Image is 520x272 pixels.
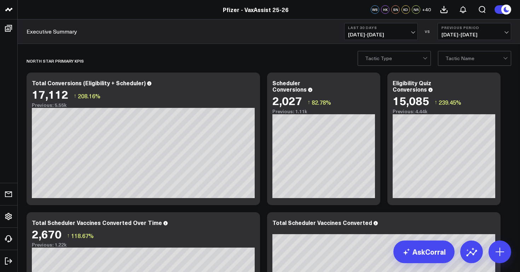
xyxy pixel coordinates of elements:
[32,227,62,240] div: 2,670
[422,5,431,14] button: +40
[32,88,68,100] div: 17,112
[393,241,455,263] a: AskCorral
[441,32,507,37] span: [DATE] - [DATE]
[348,32,414,37] span: [DATE] - [DATE]
[78,92,100,100] span: 208.16%
[391,5,400,14] div: SN
[344,23,418,40] button: Last 30 Days[DATE]-[DATE]
[223,6,289,13] a: Pfizer - VaxAssist 25-26
[401,5,410,14] div: KD
[307,98,310,107] span: ↑
[439,98,461,106] span: 239.45%
[412,5,420,14] div: NR
[272,109,375,114] div: Previous: 1.11k
[27,28,77,35] a: Executive Summary
[27,53,84,69] div: North Star Primary KPIs
[272,79,307,93] div: Scheduler Conversions
[32,219,162,226] div: Total Scheduler Vaccines Converted Over Time
[434,98,437,107] span: ↑
[393,79,431,93] div: Eligibility Quiz Conversions
[71,232,94,239] span: 118.67%
[348,25,414,30] b: Last 30 Days
[441,25,507,30] b: Previous Period
[438,23,511,40] button: Previous Period[DATE]-[DATE]
[393,94,429,107] div: 15,085
[421,29,434,34] div: VS
[422,7,431,12] span: + 40
[272,94,302,107] div: 2,027
[32,79,146,87] div: Total Conversions (Eligibility + Scheduler)
[74,91,76,100] span: ↑
[393,109,495,114] div: Previous: 4.44k
[381,5,389,14] div: HK
[371,5,379,14] div: WS
[32,242,255,248] div: Previous: 1.22k
[32,102,255,108] div: Previous: 5.55k
[272,219,372,226] div: Total Scheduler Vaccines Converted
[67,231,70,240] span: ↑
[312,98,331,106] span: 82.78%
